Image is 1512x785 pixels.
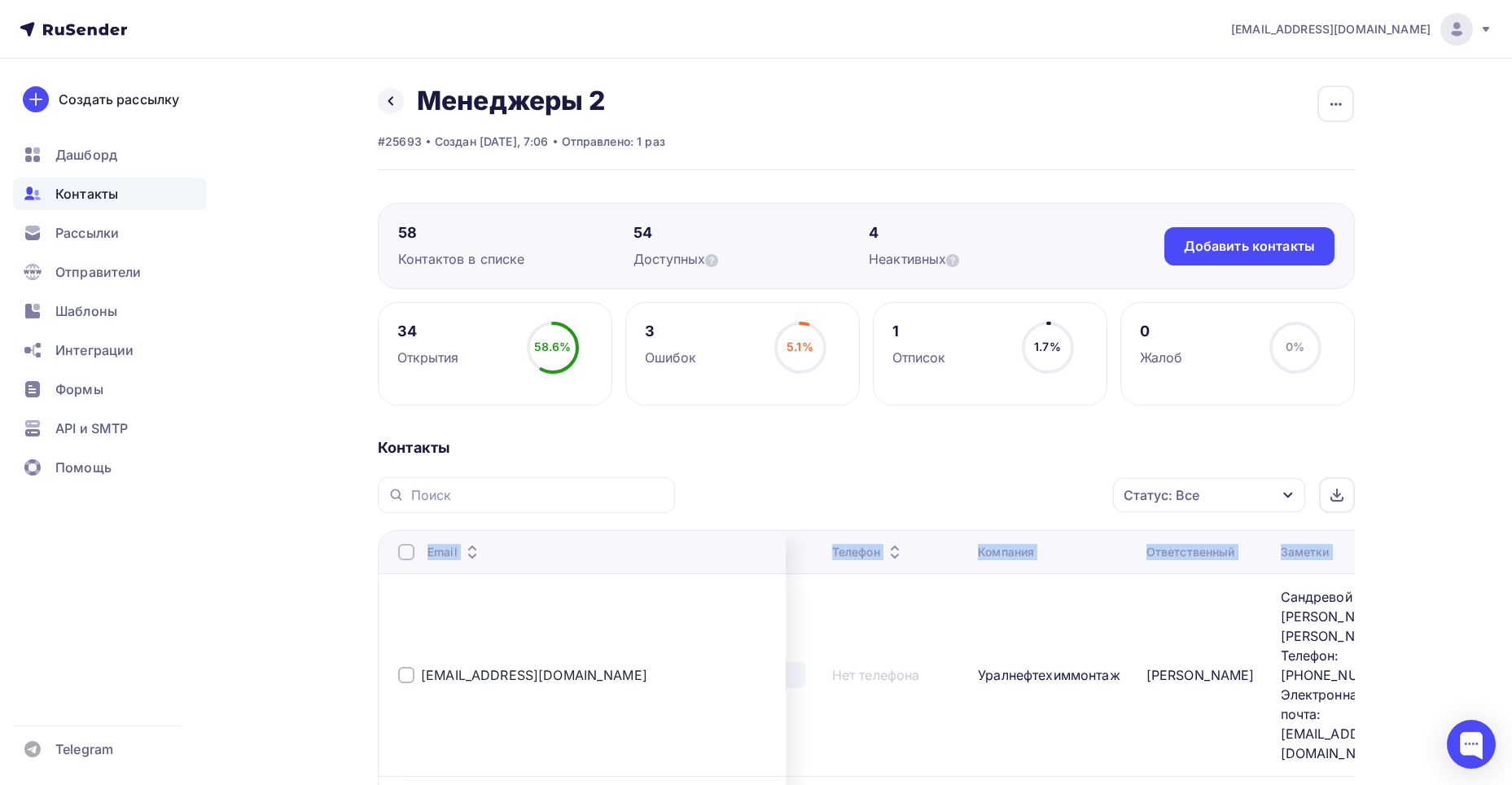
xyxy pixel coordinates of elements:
a: Дашборд [13,138,207,171]
span: Интеграции [55,340,134,360]
input: Поиск [411,486,665,504]
div: Доступных [633,249,869,269]
span: 1.7% [1034,340,1061,353]
span: Формы [55,379,103,399]
span: Telegram [55,739,113,759]
div: Создан [DATE], 7:06 [435,134,549,150]
div: Жалоб [1140,348,1183,367]
div: 0 [1140,322,1183,341]
div: Телефон [832,544,905,560]
span: Дашборд [55,145,117,164]
a: Контакты [13,178,207,210]
div: Заметки [1281,544,1330,560]
div: Неактивных [869,249,1104,269]
span: 0% [1286,340,1304,353]
div: Отписок [892,348,946,367]
div: Открытия [397,348,459,367]
div: #25693 [378,134,422,150]
div: Контактов в списке [398,249,633,269]
div: Создать рассылку [59,90,179,109]
button: Статус: Все [1112,477,1306,513]
div: 3 [645,322,697,341]
a: Отправители [13,256,207,288]
div: 1 [892,322,946,341]
div: Уралнефтехиммонтаж [978,665,1120,685]
div: 4 [869,223,1104,243]
span: Рассылки [55,223,119,243]
a: Шаблоны [13,295,207,327]
span: [EMAIL_ADDRESS][DOMAIN_NAME] [1231,21,1431,37]
div: Сандревой [PERSON_NAME]: [PERSON_NAME]: Телефон: [PHONE_NUMBER] Электронная почта: [EMAIL_ADDRESS... [1281,587,1400,763]
span: Контакты [55,184,118,204]
span: 58.6% [534,340,572,353]
span: Помощь [55,458,112,477]
a: Формы [13,373,207,406]
a: Рассылки [13,217,207,249]
span: API и SMTP [55,419,128,438]
div: 54 [633,223,869,243]
h2: Менеджеры 2 [417,85,606,117]
div: 58 [398,223,633,243]
div: Контакты [378,438,1355,458]
a: [EMAIL_ADDRESS][DOMAIN_NAME] [421,667,647,683]
a: Нет телефона [832,665,920,685]
div: Ответственный [1146,544,1235,560]
div: Email [427,544,482,560]
div: Добавить контакты [1184,237,1315,256]
span: Шаблоны [55,301,117,321]
div: Ошибок [645,348,697,367]
div: Отправлено: 1 раз [562,134,665,150]
span: 5.1% [787,340,813,353]
div: Статус: Все [1124,485,1199,505]
a: [EMAIL_ADDRESS][DOMAIN_NAME] [1231,13,1492,46]
div: 34 [397,322,459,341]
div: Компания [978,544,1034,560]
div: [PERSON_NAME] [1146,665,1255,685]
span: Отправители [55,262,142,282]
